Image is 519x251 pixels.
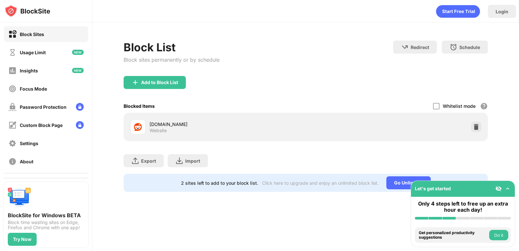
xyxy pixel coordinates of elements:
[489,230,508,240] button: Do it
[20,104,66,110] div: Password Protection
[8,48,17,56] img: time-usage-off.svg
[20,159,33,164] div: About
[141,80,178,85] div: Add to Block List
[419,231,488,240] div: Get personalized productivity suggestions
[20,50,46,55] div: Usage Limit
[8,139,17,147] img: settings-off.svg
[386,176,431,189] div: Go Unlimited
[415,186,451,191] div: Let's get started
[436,5,480,18] div: animation
[20,31,44,37] div: Block Sites
[443,103,476,109] div: Whitelist mode
[150,128,167,133] div: Website
[72,68,84,73] img: new-icon.svg
[20,68,38,73] div: Insights
[150,121,306,128] div: [DOMAIN_NAME]
[8,67,17,75] img: insights-off.svg
[8,220,84,230] div: Block time wasting sites on Edge, Firefox and Chrome with one app!
[13,237,31,242] div: Try Now
[185,158,200,164] div: Import
[411,44,429,50] div: Redirect
[141,158,156,164] div: Export
[8,85,17,93] img: focus-off.svg
[8,30,17,38] img: block-on.svg
[72,50,84,55] img: new-icon.svg
[20,141,38,146] div: Settings
[504,185,511,192] img: omni-setup-toggle.svg
[124,41,220,54] div: Block List
[76,121,84,129] img: lock-menu.svg
[181,180,258,186] div: 2 sites left to add to your block list.
[8,157,17,166] img: about-off.svg
[8,103,17,111] img: password-protection-off.svg
[124,103,155,109] div: Blocked Items
[124,56,220,63] div: Block sites permanently or by schedule
[415,201,511,213] div: Only 4 steps left to free up an extra hour each day!
[496,9,508,14] div: Login
[459,44,480,50] div: Schedule
[8,121,17,129] img: customize-block-page-off.svg
[20,122,63,128] div: Custom Block Page
[8,186,31,209] img: push-desktop.svg
[76,103,84,111] img: lock-menu.svg
[20,86,47,92] div: Focus Mode
[8,212,84,219] div: BlockSite for Windows BETA
[134,123,142,131] img: favicons
[495,185,502,192] img: eye-not-visible.svg
[262,180,379,186] div: Click here to upgrade and enjoy an unlimited block list.
[5,5,50,18] img: logo-blocksite.svg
